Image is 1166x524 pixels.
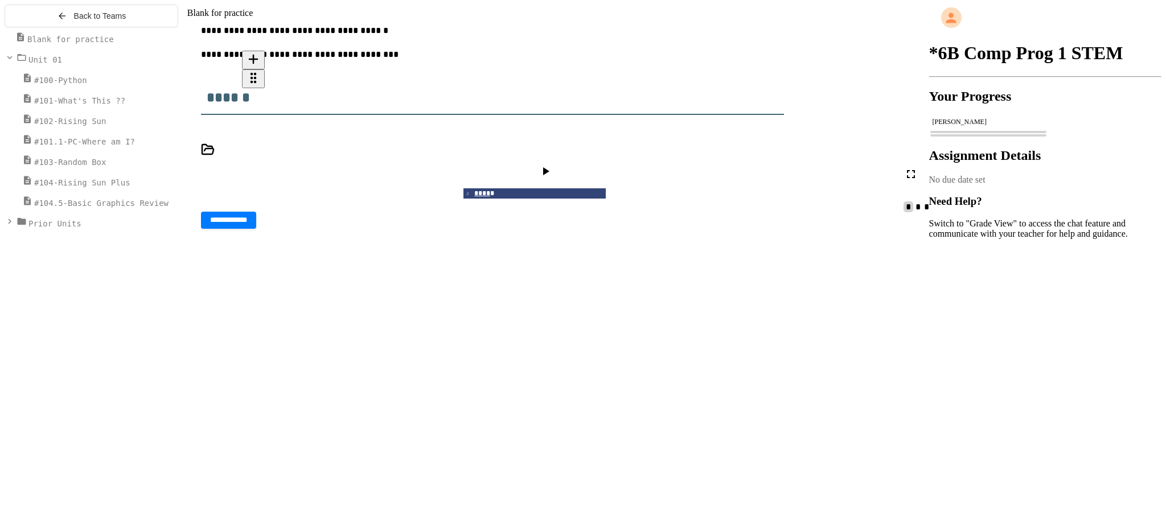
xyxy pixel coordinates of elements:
span: Prior Units [28,219,81,228]
h1: *6B Comp Prog 1 STEM [929,43,1161,64]
span: #104-Rising Sun Plus [34,178,130,187]
span: #102-Rising Sun [34,117,106,126]
h2: Assignment Details [929,148,1161,163]
span: #103-Random Box [34,158,106,167]
div: [PERSON_NAME] [933,118,1158,126]
span: #101-What's This ?? [34,96,125,105]
span: Blank for practice [187,8,253,18]
div: No due date set [929,175,1161,185]
span: #101.1-PC-Where am I? [34,137,135,146]
p: Switch to "Grade View" to access the chat feature and communicate with your teacher for help and ... [929,218,1161,239]
div: My Account [929,5,1161,31]
button: Back to Teams [5,5,178,27]
span: #104.5-Basic Graphics Review [34,199,169,208]
h3: Need Help? [929,195,1161,208]
span: Back to Teams [74,11,126,20]
span: Blank for practice [27,35,114,44]
span: Unit 01 [28,55,62,64]
h2: Your Progress [929,89,1161,104]
span: #100-Python [34,76,87,85]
